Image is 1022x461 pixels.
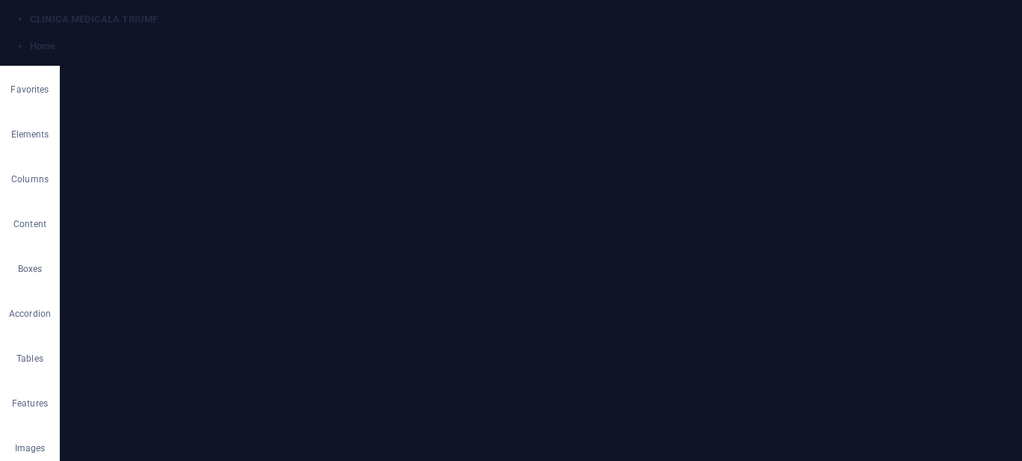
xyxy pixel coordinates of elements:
[30,13,1022,26] h4: CLINICA MEDICALA TRIUMF
[13,218,46,230] p: Content
[12,397,48,409] p: Features
[11,129,49,140] p: Elements
[10,84,49,96] p: Favorites
[11,173,49,185] p: Columns
[16,353,43,365] p: Tables
[30,40,1022,53] h4: Home
[15,442,46,454] p: Images
[18,263,43,275] p: Boxes
[9,308,51,320] p: Accordion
